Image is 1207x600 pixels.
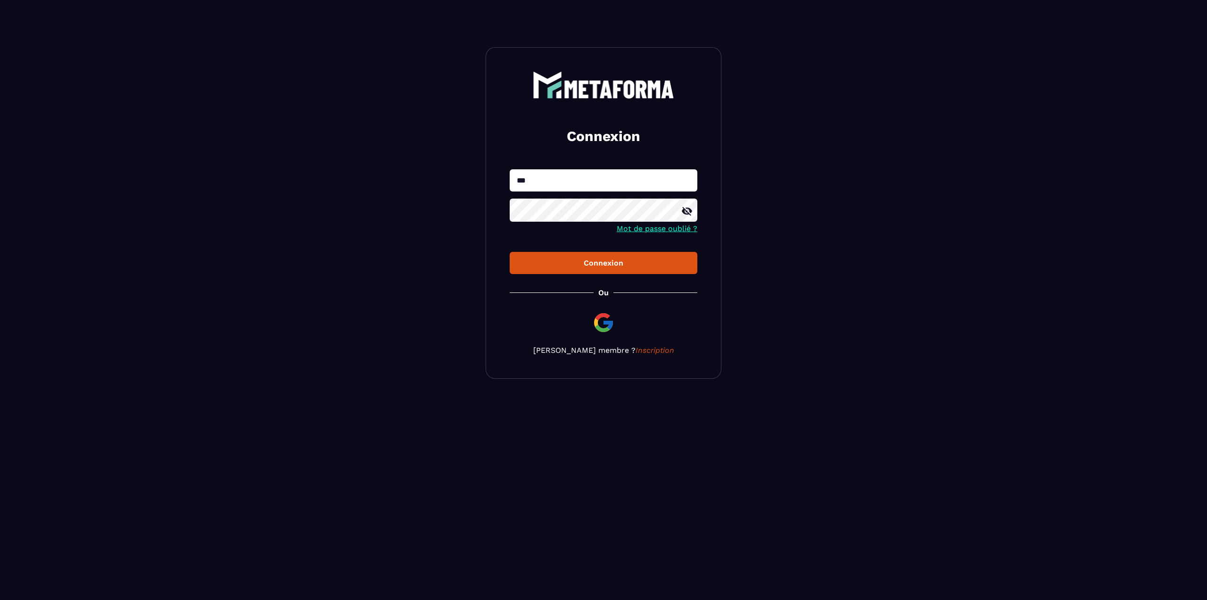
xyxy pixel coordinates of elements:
[533,71,674,99] img: logo
[510,71,697,99] a: logo
[592,311,615,334] img: google
[598,288,609,297] p: Ou
[510,252,697,274] button: Connexion
[636,346,674,355] a: Inscription
[517,258,690,267] div: Connexion
[510,346,697,355] p: [PERSON_NAME] membre ?
[617,224,697,233] a: Mot de passe oublié ?
[521,127,686,146] h2: Connexion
